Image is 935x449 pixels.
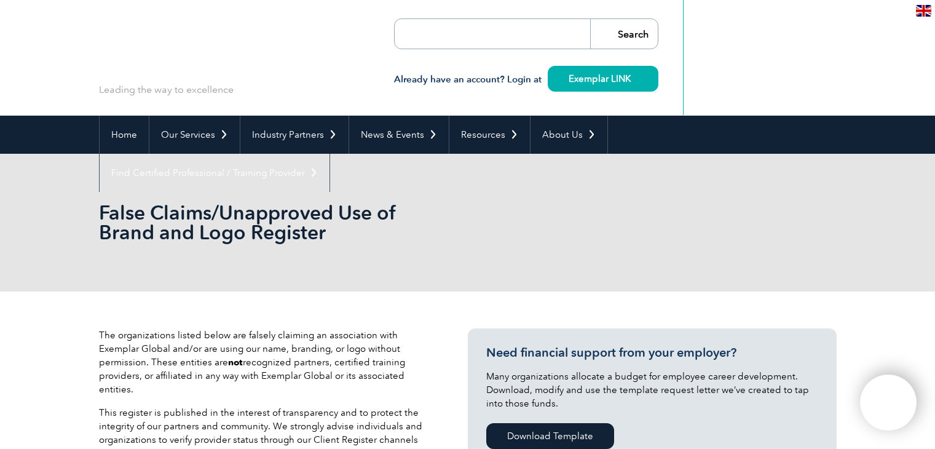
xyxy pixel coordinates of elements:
[590,19,658,49] input: Search
[100,154,329,192] a: Find Certified Professional / Training Provider
[531,116,607,154] a: About Us
[631,75,637,82] img: svg+xml;nitro-empty-id=MzQ0OjIzMg==-1;base64,PHN2ZyB2aWV3Qm94PSIwIDAgMTEgMTEiIHdpZHRoPSIxMSIgaGVp...
[100,116,149,154] a: Home
[149,116,240,154] a: Our Services
[240,116,349,154] a: Industry Partners
[486,345,818,360] h3: Need financial support from your employer?
[99,203,615,242] h2: False Claims/Unapproved Use of Brand and Logo Register
[486,423,614,449] a: Download Template
[394,72,658,87] h3: Already have an account? Login at
[99,328,431,396] p: The organizations listed below are falsely claiming an association with Exemplar Global and/or ar...
[916,5,931,17] img: en
[548,66,658,92] a: Exemplar LINK
[486,370,818,410] p: Many organizations allocate a budget for employee career development. Download, modify and use th...
[99,83,234,97] p: Leading the way to excellence
[873,387,904,418] img: svg+xml;nitro-empty-id=MTQ0NzoxMTY=-1;base64,PHN2ZyB2aWV3Qm94PSIwIDAgNDAwIDQwMCIgd2lkdGg9IjQwMCIg...
[349,116,449,154] a: News & Events
[449,116,530,154] a: Resources
[228,357,243,368] strong: not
